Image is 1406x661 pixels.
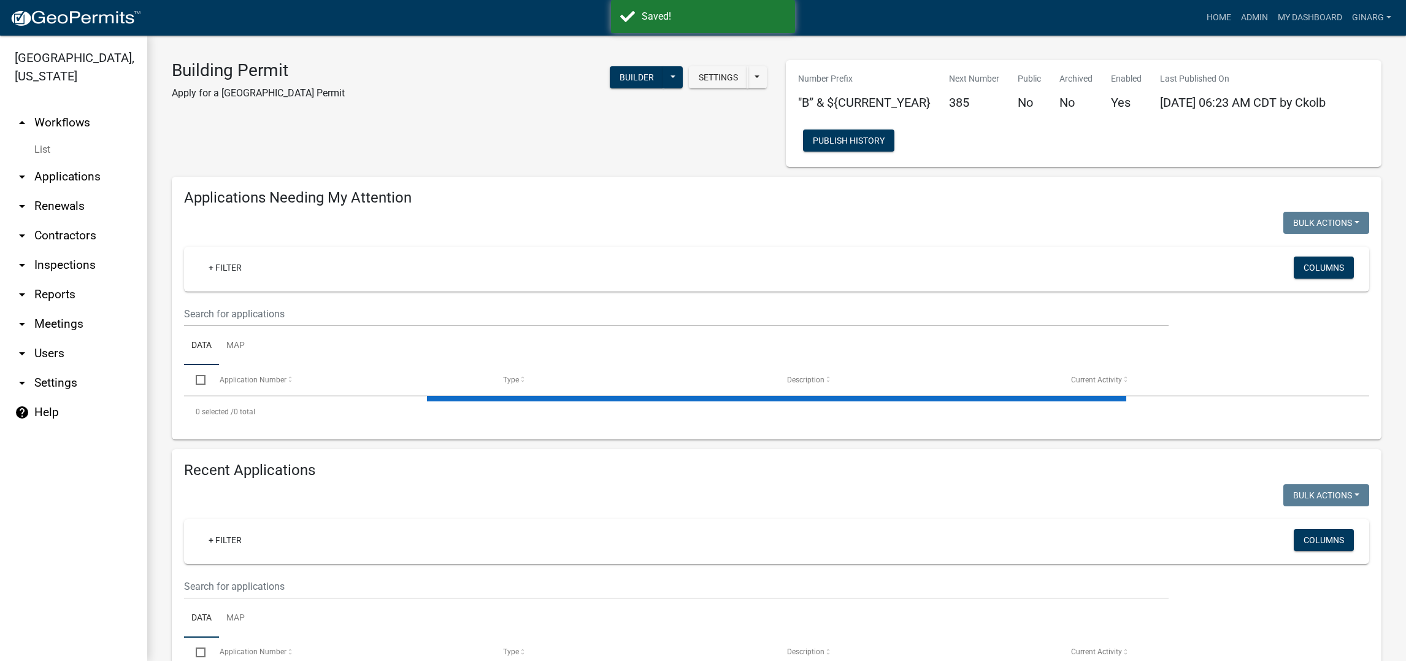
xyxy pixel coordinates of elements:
[1111,72,1142,85] p: Enabled
[15,199,29,214] i: arrow_drop_down
[1283,212,1369,234] button: Bulk Actions
[184,396,1369,427] div: 0 total
[1160,72,1326,85] p: Last Published On
[689,66,748,88] button: Settings
[1160,95,1326,110] span: [DATE] 06:23 AM CDT by Ckolb
[220,376,286,384] span: Application Number
[172,86,345,101] p: Apply for a [GEOGRAPHIC_DATA] Permit
[798,95,931,110] h5: "B” & ${CURRENT_YEAR}
[503,647,519,656] span: Type
[219,327,252,366] a: Map
[184,301,1169,327] input: Search for applications
[798,72,931,85] p: Number Prefix
[207,365,491,395] datatable-header-cell: Application Number
[1111,95,1142,110] h5: Yes
[184,365,207,395] datatable-header-cell: Select
[172,60,345,81] h3: Building Permit
[15,115,29,130] i: arrow_drop_up
[184,462,1369,479] h4: Recent Applications
[949,72,999,85] p: Next Number
[15,228,29,243] i: arrow_drop_down
[1071,647,1122,656] span: Current Activity
[803,129,894,152] button: Publish History
[184,327,219,366] a: Data
[15,405,29,420] i: help
[775,365,1059,395] datatable-header-cell: Description
[196,408,234,416] span: 0 selected /
[1059,365,1343,395] datatable-header-cell: Current Activity
[503,376,519,384] span: Type
[15,317,29,331] i: arrow_drop_down
[491,365,775,395] datatable-header-cell: Type
[1202,6,1236,29] a: Home
[1273,6,1347,29] a: My Dashboard
[184,574,1169,599] input: Search for applications
[199,529,252,551] a: + Filter
[1347,6,1396,29] a: ginarg
[184,189,1369,207] h4: Applications Needing My Attention
[787,647,824,656] span: Description
[15,287,29,302] i: arrow_drop_down
[219,599,252,638] a: Map
[1071,376,1122,384] span: Current Activity
[199,257,252,279] a: + Filter
[1294,257,1354,279] button: Columns
[15,169,29,184] i: arrow_drop_down
[949,95,999,110] h5: 385
[642,9,786,24] div: Saved!
[1059,95,1093,110] h5: No
[184,599,219,638] a: Data
[1018,95,1041,110] h5: No
[610,66,664,88] button: Builder
[15,376,29,390] i: arrow_drop_down
[1059,72,1093,85] p: Archived
[787,376,824,384] span: Description
[1283,484,1369,506] button: Bulk Actions
[1294,529,1354,551] button: Columns
[15,258,29,273] i: arrow_drop_down
[220,647,286,656] span: Application Number
[1018,72,1041,85] p: Public
[15,346,29,361] i: arrow_drop_down
[1236,6,1273,29] a: Admin
[803,137,894,147] wm-modal-confirm: Workflow Publish History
